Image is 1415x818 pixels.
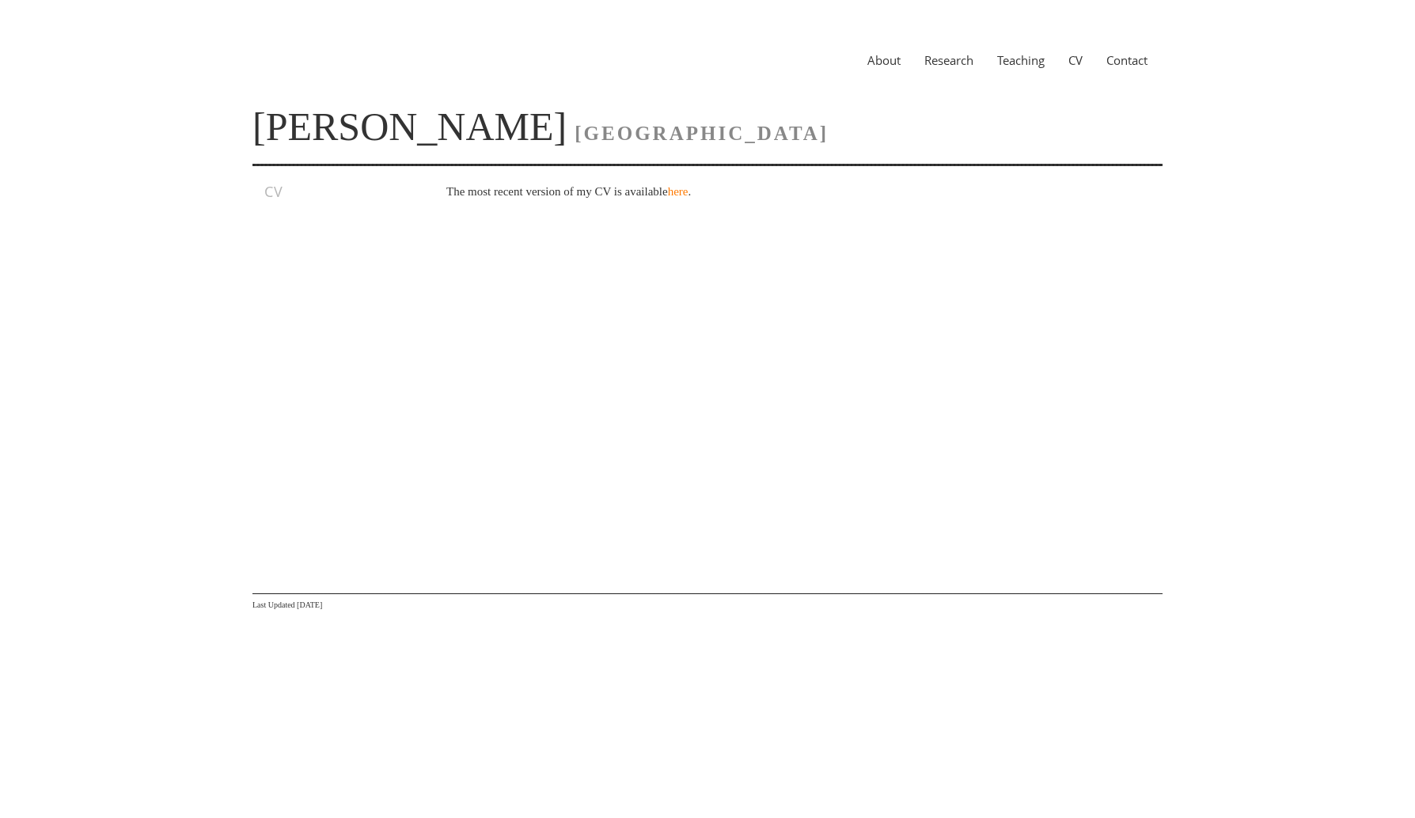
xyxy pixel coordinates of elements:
[1094,52,1159,68] a: Contact
[446,182,1129,201] p: The most recent version of my CV is available .
[668,185,689,198] a: here
[575,123,829,144] span: [GEOGRAPHIC_DATA]
[855,52,912,68] a: About
[912,52,985,68] a: Research
[252,600,322,609] span: Last Updated [DATE]
[1057,52,1094,68] a: CV
[264,182,401,201] h3: CV
[985,52,1057,68] a: Teaching
[252,104,567,149] a: [PERSON_NAME]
